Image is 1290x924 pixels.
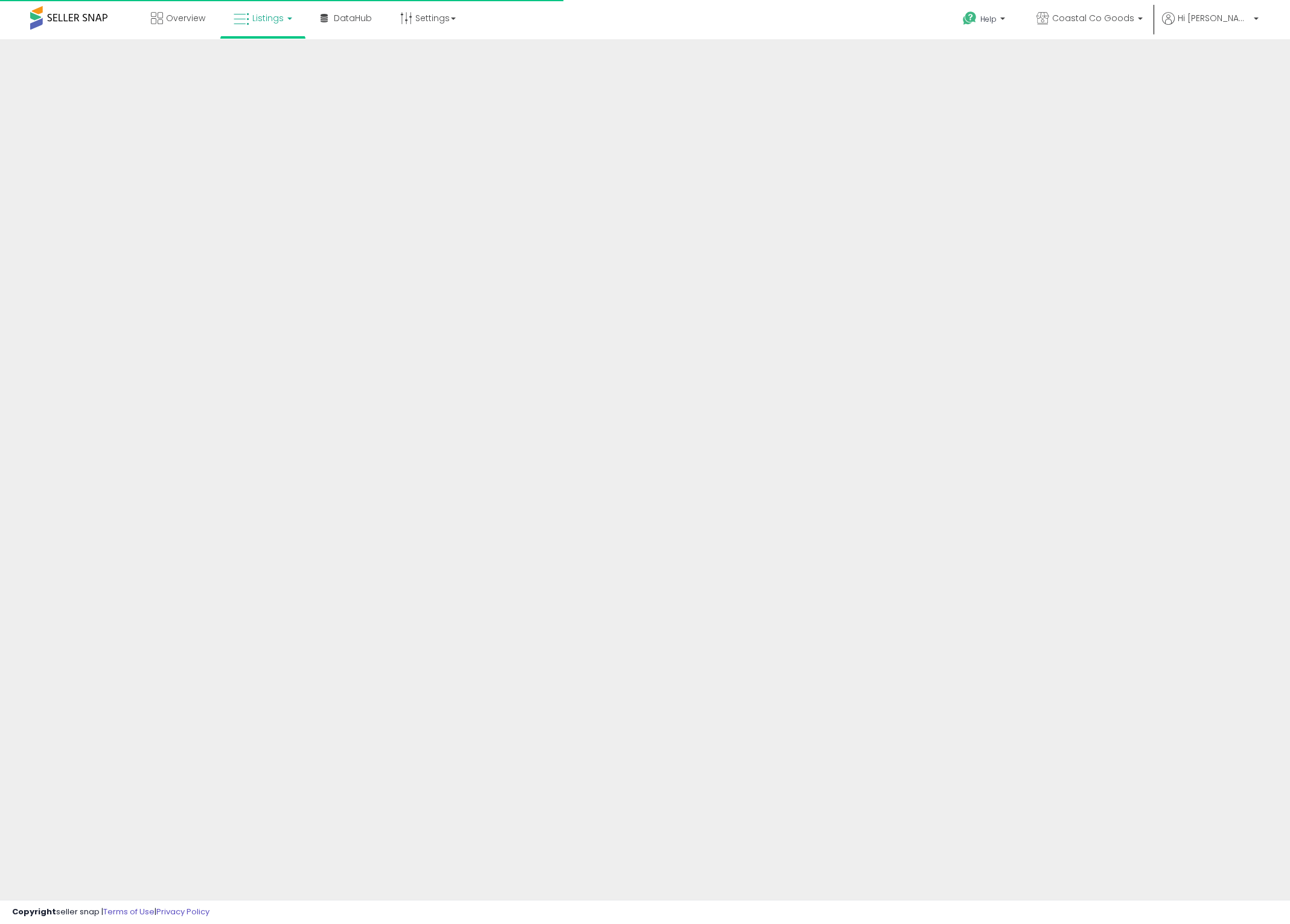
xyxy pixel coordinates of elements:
i: Get Help [962,11,977,26]
span: Listings [252,12,284,24]
span: Hi [PERSON_NAME] [1178,12,1250,24]
a: Help [953,2,1017,39]
span: Coastal Co Goods [1052,12,1134,24]
a: Hi [PERSON_NAME] [1162,12,1259,39]
span: DataHub [334,12,372,24]
span: Help [980,14,997,24]
span: Overview [166,12,205,24]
